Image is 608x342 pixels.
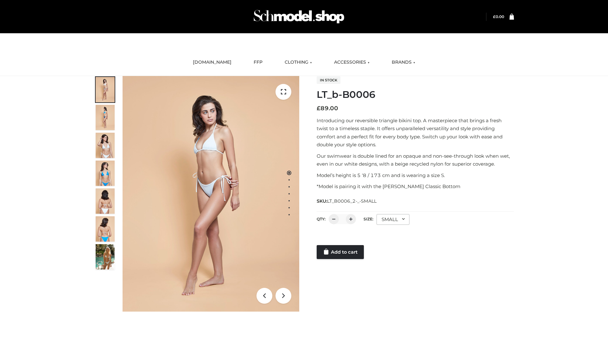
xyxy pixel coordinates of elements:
[317,105,320,112] span: £
[317,217,326,221] label: QTY:
[327,198,377,204] span: LT_B0006_2-_-SMALL
[123,76,299,312] img: ArielClassicBikiniTop_CloudNine_AzureSky_OW114ECO_1
[493,14,504,19] a: £0.00
[317,76,340,84] span: In stock
[317,245,364,259] a: Add to cart
[317,89,514,100] h1: LT_b-B0006
[317,117,514,149] p: Introducing our reversible triangle bikini top. A masterpiece that brings a fresh twist to a time...
[317,197,377,205] span: SKU:
[96,105,115,130] img: ArielClassicBikiniTop_CloudNine_AzureSky_OW114ECO_2-scaled.jpg
[96,161,115,186] img: ArielClassicBikiniTop_CloudNine_AzureSky_OW114ECO_4-scaled.jpg
[493,14,504,19] bdi: 0.00
[249,55,267,69] a: FFP
[96,216,115,242] img: ArielClassicBikiniTop_CloudNine_AzureSky_OW114ECO_8-scaled.jpg
[188,55,236,69] a: [DOMAIN_NAME]
[96,77,115,102] img: ArielClassicBikiniTop_CloudNine_AzureSky_OW114ECO_1-scaled.jpg
[96,133,115,158] img: ArielClassicBikiniTop_CloudNine_AzureSky_OW114ECO_3-scaled.jpg
[280,55,317,69] a: CLOTHING
[493,14,496,19] span: £
[364,217,373,221] label: Size:
[317,105,338,112] bdi: 89.00
[96,188,115,214] img: ArielClassicBikiniTop_CloudNine_AzureSky_OW114ECO_7-scaled.jpg
[329,55,374,69] a: ACCESSORIES
[251,4,346,29] img: Schmodel Admin 964
[377,214,409,225] div: SMALL
[317,182,514,191] p: *Model is pairing it with the [PERSON_NAME] Classic Bottom
[317,152,514,168] p: Our swimwear is double lined for an opaque and non-see-through look when wet, even in our white d...
[96,244,115,269] img: Arieltop_CloudNine_AzureSky2.jpg
[387,55,420,69] a: BRANDS
[317,171,514,180] p: Model’s height is 5 ‘8 / 173 cm and is wearing a size S.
